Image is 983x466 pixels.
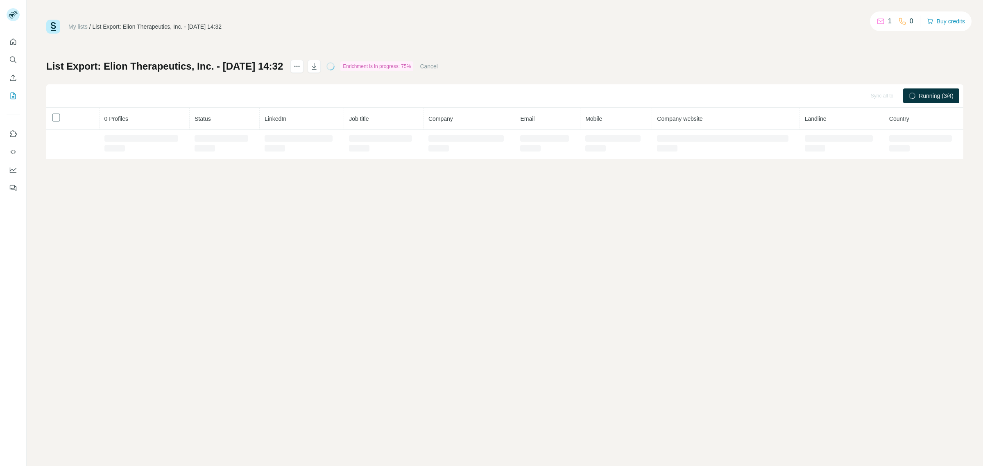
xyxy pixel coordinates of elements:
span: Job title [349,115,369,122]
button: actions [290,60,304,73]
span: Company website [657,115,702,122]
div: List Export: Elion Therapeutics, Inc. - [DATE] 14:32 [93,23,222,31]
button: My lists [7,88,20,103]
li: / [89,23,91,31]
button: Use Surfe on LinkedIn [7,127,20,141]
span: Mobile [585,115,602,122]
span: Running (3/4) [919,92,954,100]
button: Dashboard [7,163,20,177]
span: Status [195,115,211,122]
button: Buy credits [927,16,965,27]
button: Search [7,52,20,67]
img: Surfe Logo [46,20,60,34]
span: 0 Profiles [104,115,128,122]
span: LinkedIn [265,115,286,122]
p: 0 [910,16,913,26]
span: Email [520,115,535,122]
button: Enrich CSV [7,70,20,85]
span: Landline [805,115,827,122]
button: Quick start [7,34,20,49]
h1: List Export: Elion Therapeutics, Inc. - [DATE] 14:32 [46,60,283,73]
span: Company [428,115,453,122]
p: 1 [888,16,892,26]
button: Cancel [420,62,438,70]
button: Feedback [7,181,20,195]
span: Country [889,115,909,122]
button: Use Surfe API [7,145,20,159]
a: My lists [68,23,88,30]
div: Enrichment is in progress: 75% [340,61,413,71]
